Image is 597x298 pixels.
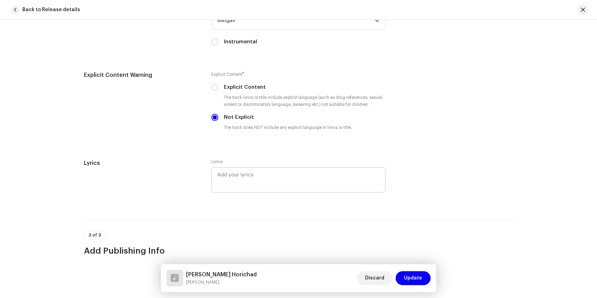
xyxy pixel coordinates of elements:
small: The track does NOT include any explicit language in lyrics or title. [222,124,353,131]
button: Update [396,271,431,285]
h5: Lyrics [84,159,200,167]
small: The track lyrics or title include explicit language (such as drug references, sexual, violent or ... [222,94,385,108]
label: Instrumental [224,38,257,46]
label: Not Explicit [224,114,254,121]
span: Update [404,271,422,285]
small: Doyal Horichad [186,279,257,286]
label: Lyrics [211,159,222,165]
small: Explicit Content [211,71,242,78]
div: dropdown trigger [375,12,379,29]
label: Explicit Content [224,83,266,91]
h5: Explicit Content Warning [84,71,200,79]
span: Discard [365,271,384,285]
button: Discard [357,271,393,285]
span: Bengali [217,12,375,29]
h5: Doyal Horichad [186,270,257,279]
h3: Add Publishing Info [84,245,513,256]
